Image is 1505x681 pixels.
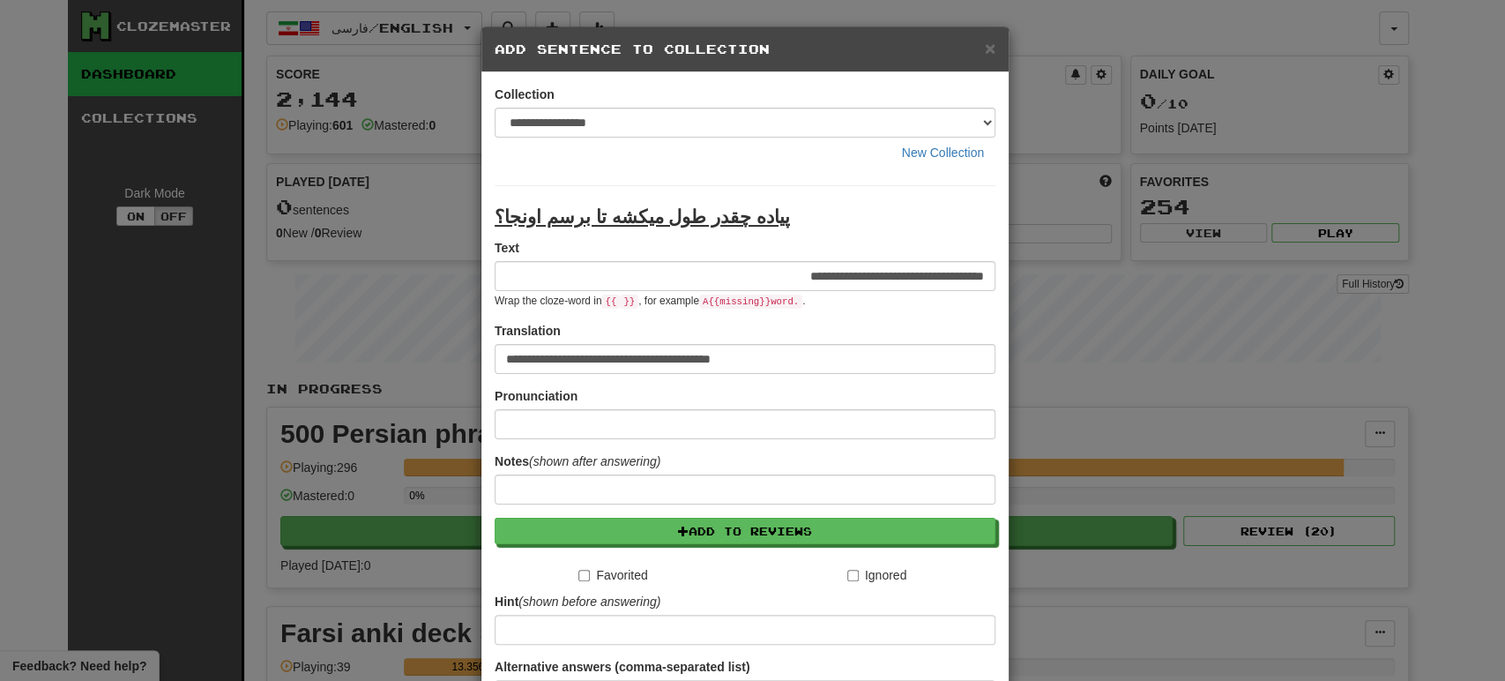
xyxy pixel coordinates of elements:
[518,595,660,609] em: (shown before answering)
[495,387,577,405] label: Pronunciation
[529,454,660,468] em: (shown after answering)
[495,593,660,610] label: Hint
[495,658,749,676] label: Alternative answers (comma-separated list)
[578,570,590,581] input: Favorited
[578,566,647,584] label: Favorited
[601,295,620,309] code: {{
[495,453,660,470] label: Notes
[620,295,638,309] code: }}
[495,41,995,58] h5: Add Sentence to Collection
[495,518,995,544] button: Add to Reviews
[847,570,859,581] input: Ignored
[495,86,555,103] label: Collection
[985,38,995,58] span: ×
[985,39,995,57] button: Close
[495,322,561,340] label: Translation
[847,566,906,584] label: Ignored
[699,295,802,309] code: A {{ missing }} word.
[890,138,995,168] button: New Collection
[495,295,805,307] small: Wrap the cloze-word in , for example .
[495,206,790,227] u: پیاده چقدر طول میکشه تا برسم اونجا؟
[495,239,519,257] label: Text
